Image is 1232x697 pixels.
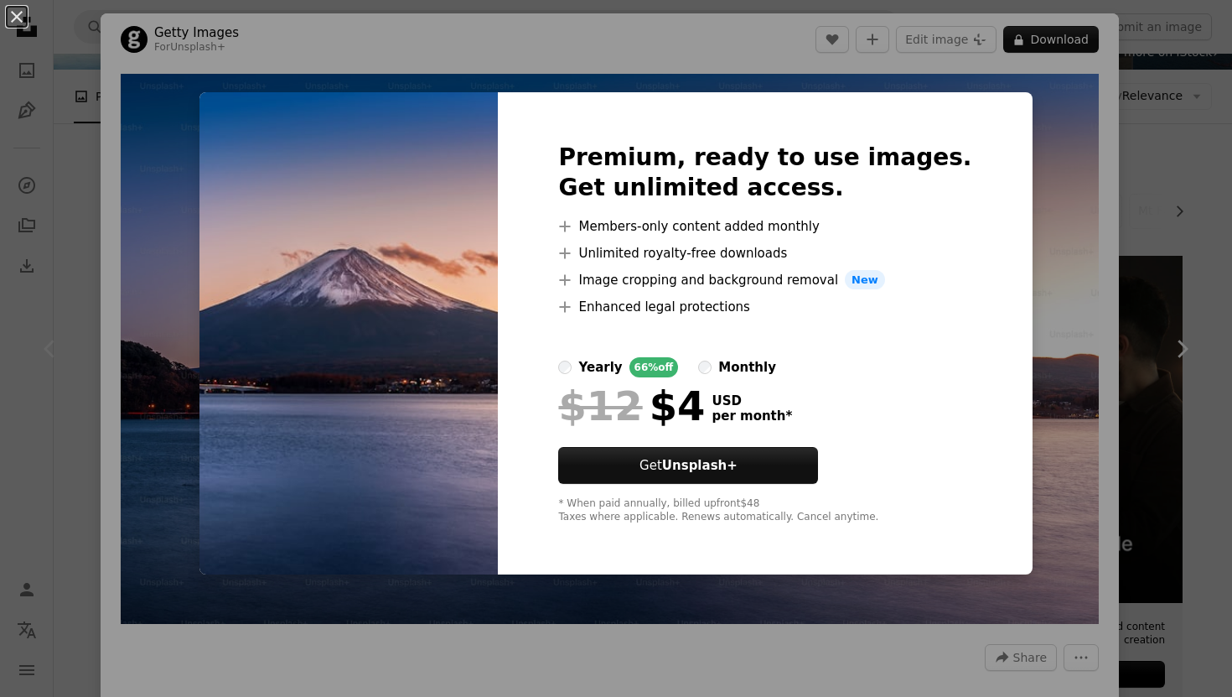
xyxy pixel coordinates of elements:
span: USD [712,393,792,408]
div: yearly [578,357,622,377]
div: monthly [718,357,776,377]
li: Unlimited royalty-free downloads [558,243,971,263]
img: premium_photo-1661962643046-198516c2bec0 [199,92,498,575]
span: $12 [558,384,642,428]
input: monthly [698,361,712,374]
input: yearly66%off [558,361,572,374]
strong: Unsplash+ [662,458,738,473]
div: $4 [558,384,705,428]
span: New [845,270,885,290]
li: Members-only content added monthly [558,216,971,237]
li: Enhanced legal protections [558,297,971,317]
button: GetUnsplash+ [558,447,818,484]
span: per month * [712,408,792,424]
div: * When paid annually, billed upfront $48 Taxes where applicable. Renews automatically. Cancel any... [558,497,971,524]
li: Image cropping and background removal [558,270,971,290]
h2: Premium, ready to use images. Get unlimited access. [558,143,971,203]
div: 66% off [629,357,679,377]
